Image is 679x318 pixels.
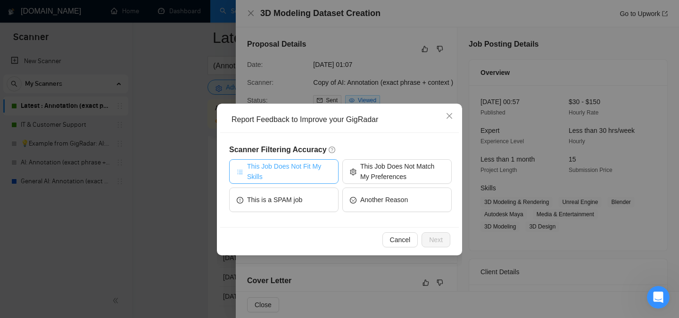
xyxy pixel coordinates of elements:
span: question-circle [329,146,336,154]
h5: Scanner Filtering Accuracy [229,144,452,155]
span: This Job Does Not Fit My Skills [247,161,331,182]
button: Cancel [382,232,418,247]
button: Next [422,232,450,247]
span: This Job Does Not Match My Preferences [360,161,444,182]
span: bars [237,168,243,175]
button: barsThis Job Does Not Fit My Skills [229,159,339,184]
button: Close [437,104,462,129]
div: Report Feedback to Improve your GigRadar [232,114,454,125]
span: Cancel [390,235,411,245]
span: close [446,112,453,120]
span: This is a SPAM job [247,195,302,205]
span: setting [350,168,356,175]
span: exclamation-circle [237,196,243,203]
iframe: Intercom live chat [647,286,670,309]
button: exclamation-circleThis is a SPAM job [229,188,339,212]
span: Another Reason [360,195,408,205]
span: frown [350,196,356,203]
button: settingThis Job Does Not Match My Preferences [342,159,452,184]
button: frownAnother Reason [342,188,452,212]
